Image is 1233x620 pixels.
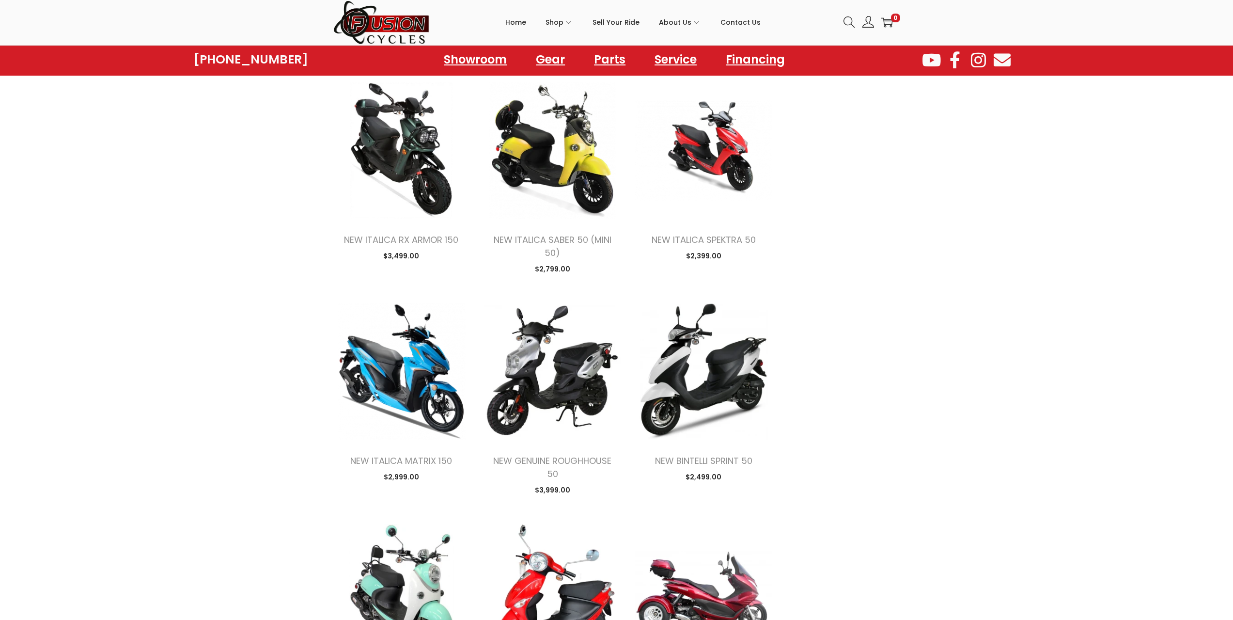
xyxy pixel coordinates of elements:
[535,264,539,274] span: $
[535,485,570,495] span: 3,999.00
[350,455,452,467] a: NEW ITALICA MATRIX 150
[652,234,756,246] a: NEW ITALICA SPEKTRA 50
[881,16,893,28] a: 0
[686,472,721,482] span: 2,499.00
[659,10,691,34] span: About Us
[716,48,795,71] a: Financing
[584,48,635,71] a: Parts
[659,0,701,44] a: About Us
[686,251,721,261] span: 2,399.00
[535,485,539,495] span: $
[383,251,388,261] span: $
[593,10,640,34] span: Sell Your Ride
[546,10,563,34] span: Shop
[546,0,573,44] a: Shop
[686,472,690,482] span: $
[384,472,388,482] span: $
[593,0,640,44] a: Sell Your Ride
[434,48,795,71] nav: Menu
[383,251,419,261] span: 3,499.00
[384,472,419,482] span: 2,999.00
[720,10,761,34] span: Contact Us
[686,251,690,261] span: $
[535,264,570,274] span: 2,799.00
[194,53,308,66] a: [PHONE_NUMBER]
[493,455,611,480] a: NEW GENUINE ROUGHHOUSE 50
[505,10,526,34] span: Home
[430,0,836,44] nav: Primary navigation
[720,0,761,44] a: Contact Us
[434,48,516,71] a: Showroom
[655,455,752,467] a: NEW BINTELLI SPRINT 50
[645,48,706,71] a: Service
[494,234,611,259] a: NEW ITALICA SABER 50 (MINI 50)
[344,234,458,246] a: NEW ITALICA RX ARMOR 150
[526,48,575,71] a: Gear
[505,0,526,44] a: Home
